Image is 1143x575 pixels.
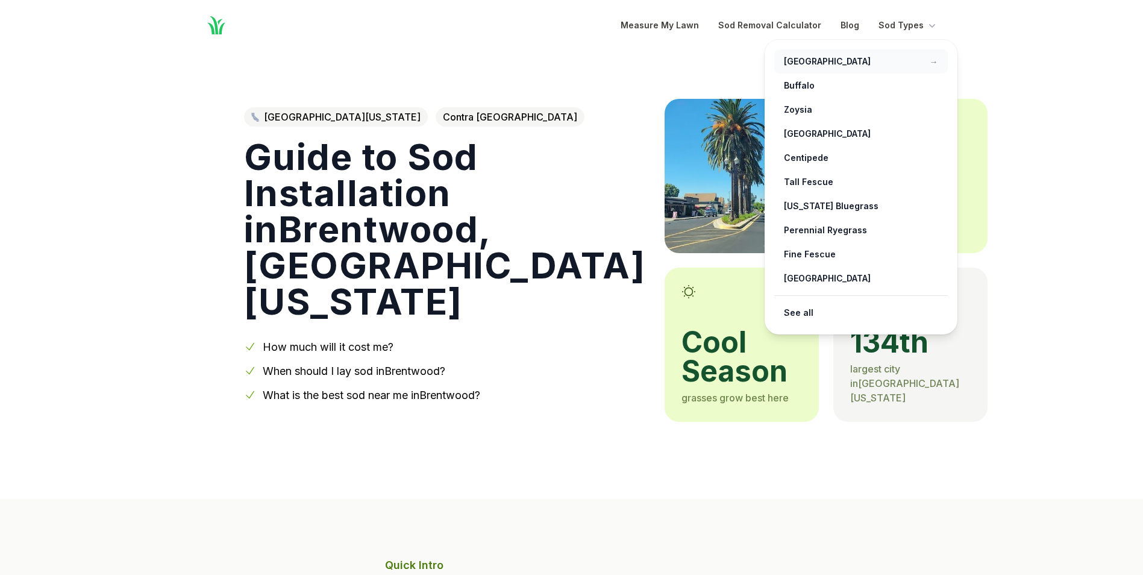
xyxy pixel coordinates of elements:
[774,98,948,122] a: Zoysia
[681,328,802,386] span: cool season
[385,557,759,574] p: Quick Intro
[263,341,393,353] a: How much will it cost me?
[436,107,584,127] span: Contra [GEOGRAPHIC_DATA]
[850,363,959,404] span: largest city in [GEOGRAPHIC_DATA][US_STATE]
[878,18,938,33] button: Sod Types
[774,266,948,291] a: [GEOGRAPHIC_DATA]
[665,99,819,253] img: A picture of Brentwood
[681,392,789,404] span: grasses grow best here
[244,107,428,127] a: [GEOGRAPHIC_DATA][US_STATE]
[244,139,646,319] h1: Guide to Sod Installation in Brentwood , [GEOGRAPHIC_DATA][US_STATE]
[774,170,948,194] a: Tall Fescue
[774,49,948,74] a: [GEOGRAPHIC_DATA]→
[774,194,948,218] a: [US_STATE] Bluegrass
[774,301,948,325] a: See all
[774,74,948,98] a: Buffalo
[263,365,445,377] a: When should I lay sod inBrentwood?
[621,18,699,33] a: Measure My Lawn
[930,54,938,69] span: →
[774,242,948,266] a: Fine Fescue
[774,146,948,170] a: Centipede
[774,122,948,146] a: [GEOGRAPHIC_DATA]
[774,218,948,242] a: Perennial Ryegrass
[841,18,859,33] a: Blog
[718,18,821,33] a: Sod Removal Calculator
[850,328,971,357] span: 134th
[263,389,480,401] a: What is the best sod near me inBrentwood?
[251,113,259,122] img: Northern California state outline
